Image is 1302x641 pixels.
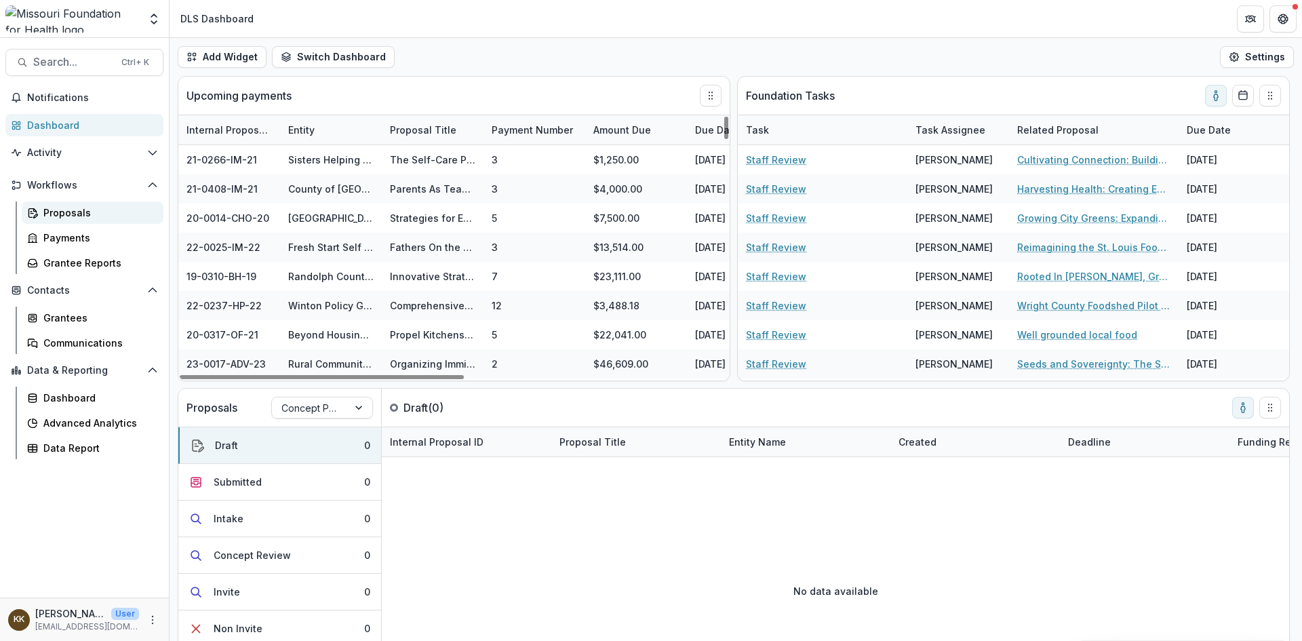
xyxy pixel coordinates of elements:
[746,240,806,254] a: Staff Review
[390,328,475,342] div: Propel Kitchens - A Solution to Decrease Barriers, Improve Economic Structures, and Disrupt Food ...
[890,427,1060,457] div: Created
[364,438,370,452] div: 0
[22,227,163,249] a: Payments
[22,252,163,274] a: Grantee Reports
[907,115,1009,144] div: Task Assignee
[484,115,585,144] div: Payment Number
[186,211,269,225] div: 20-0014-CHO-20
[687,378,789,408] div: [DATE]
[915,182,993,196] div: [PERSON_NAME]
[915,357,993,371] div: [PERSON_NAME]
[1259,85,1281,106] button: Drag
[214,511,243,526] div: Intake
[738,123,777,137] div: Task
[484,123,581,137] div: Payment Number
[364,511,370,526] div: 0
[288,154,524,166] a: Sisters Helping Each Other Reach A Higher Height
[403,400,505,416] p: Draft ( 0 )
[492,240,498,254] div: 3
[746,269,806,284] a: Staff Review
[551,435,634,449] div: Proposal Title
[1179,233,1280,262] div: [DATE]
[215,438,238,452] div: Draft
[382,427,551,457] div: Internal Proposal ID
[915,211,993,225] div: [PERSON_NAME]
[1017,269,1170,284] a: Rooted In [PERSON_NAME], Growing For All: Advancing Land, Infrastructure, and Food Access
[280,123,323,137] div: Entity
[119,55,152,70] div: Ctrl + K
[186,400,237,416] p: Proposals
[492,269,498,284] div: 7
[585,123,659,137] div: Amount Due
[492,328,497,342] div: 5
[214,621,262,636] div: Non Invite
[5,5,139,33] img: Missouri Foundation for Health logo
[178,115,280,144] div: Internal Proposal ID
[687,174,789,203] div: [DATE]
[1179,203,1280,233] div: [DATE]
[186,182,258,196] div: 21-0408-IM-21
[186,88,292,104] p: Upcoming payments
[1017,182,1170,196] a: Harvesting Health: Creating Equitable Local Food Systems Across Rural [GEOGRAPHIC_DATA][US_STATE]
[280,115,382,144] div: Entity
[492,357,498,371] div: 2
[144,612,161,628] button: More
[175,9,259,28] nav: breadcrumb
[915,298,993,313] div: [PERSON_NAME]
[746,328,806,342] a: Staff Review
[382,123,465,137] div: Proposal Title
[687,145,789,174] div: [DATE]
[746,211,806,225] a: Staff Review
[551,427,721,457] div: Proposal Title
[1060,427,1229,457] div: Deadline
[687,233,789,262] div: [DATE]
[585,115,687,144] div: Amount Due
[1232,397,1254,419] button: toggle-assigned-to-me
[390,298,475,313] div: Comprehensive Legislative Monitoring Services
[738,115,907,144] div: Task
[22,437,163,459] a: Data Report
[687,203,789,233] div: [DATE]
[43,391,153,405] div: Dashboard
[14,615,24,624] div: Katie Kaufmann
[1220,46,1294,68] button: Settings
[178,427,381,464] button: Draft0
[111,608,139,620] p: User
[585,203,687,233] div: $7,500.00
[915,328,993,342] div: [PERSON_NAME]
[687,115,789,144] div: Due Date
[915,240,993,254] div: [PERSON_NAME]
[390,357,475,371] div: Organizing Immigrant workers in rural [US_STATE]
[721,435,794,449] div: Entity Name
[585,320,687,349] div: $22,041.00
[27,365,142,376] span: Data & Reporting
[288,212,384,224] a: [GEOGRAPHIC_DATA]
[178,501,381,537] button: Intake0
[687,349,789,378] div: [DATE]
[43,441,153,455] div: Data Report
[390,211,475,225] div: Strategies for Expanding the SLPS Healthy Schools Movement
[43,311,153,325] div: Grantees
[746,298,806,313] a: Staff Review
[214,548,291,562] div: Concept Review
[1269,5,1297,33] button: Get Help
[1179,320,1280,349] div: [DATE]
[27,180,142,191] span: Workflows
[687,262,789,291] div: [DATE]
[22,307,163,329] a: Grantees
[1179,262,1280,291] div: [DATE]
[1179,291,1280,320] div: [DATE]
[687,320,789,349] div: [DATE]
[186,240,260,254] div: 22-0025-IM-22
[700,85,722,106] button: Drag
[1060,435,1119,449] div: Deadline
[364,585,370,599] div: 0
[793,584,878,598] p: No data available
[890,435,945,449] div: Created
[585,262,687,291] div: $23,111.00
